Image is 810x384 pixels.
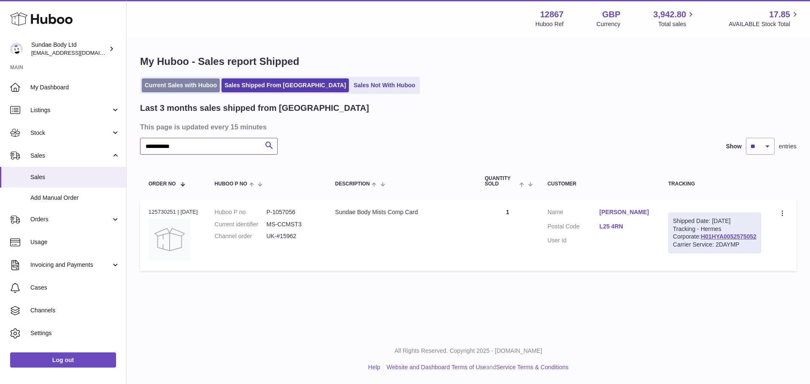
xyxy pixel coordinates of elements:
h2: Last 3 months sales shipped from [GEOGRAPHIC_DATA] [140,102,369,114]
h3: This page is updated every 15 minutes [140,122,794,132]
dd: MS-CCMST3 [266,220,318,228]
a: Sales Not With Huboo [351,78,418,92]
a: L25 4RN [599,223,651,231]
span: Sales [30,152,111,160]
dt: Current identifier [215,220,267,228]
span: Settings [30,329,120,337]
span: Channels [30,306,120,314]
span: Cases [30,284,120,292]
div: Tracking - Hermes Corporate: [668,212,761,254]
dt: Channel order [215,232,267,240]
a: 17.85 AVAILABLE Stock Total [729,9,800,28]
a: 3,942.80 Total sales [653,9,696,28]
span: Quantity Sold [485,176,517,187]
strong: 12867 [540,9,564,20]
span: 17.85 [769,9,790,20]
div: Sundae Body Ltd [31,41,107,57]
span: Stock [30,129,111,137]
span: Description [335,181,370,187]
span: [EMAIL_ADDRESS][DOMAIN_NAME] [31,49,124,56]
div: 125730251 | [DATE] [148,208,198,216]
img: internalAdmin-12867@internal.huboo.com [10,43,23,55]
span: AVAILABLE Stock Total [729,20,800,28]
img: no-photo.jpg [148,218,191,260]
a: Sales Shipped From [GEOGRAPHIC_DATA] [221,78,349,92]
span: Total sales [658,20,696,28]
a: Log out [10,352,116,368]
span: Invoicing and Payments [30,261,111,269]
span: Orders [30,215,111,223]
span: Sales [30,173,120,181]
span: Add Manual Order [30,194,120,202]
div: Sundae Body Mists Comp Card [335,208,468,216]
dd: UK-#15962 [266,232,318,240]
dd: P-1057056 [266,208,318,216]
a: Website and Dashboard Terms of Use [386,364,486,371]
div: Shipped Date: [DATE] [673,217,756,225]
div: Customer [548,181,651,187]
li: and [383,363,568,371]
a: H01HYA0052575052 [701,233,756,240]
p: All Rights Reserved. Copyright 2025 - [DOMAIN_NAME] [133,347,803,355]
span: My Dashboard [30,83,120,91]
strong: GBP [602,9,620,20]
td: 1 [476,200,539,271]
a: Service Terms & Conditions [496,364,569,371]
dt: Postal Code [548,223,599,233]
span: Order No [148,181,176,187]
div: Carrier Service: 2DAYMP [673,241,756,249]
a: Help [368,364,381,371]
div: Currency [597,20,621,28]
dt: Huboo P no [215,208,267,216]
span: 3,942.80 [653,9,686,20]
dt: Name [548,208,599,218]
span: Huboo P no [215,181,247,187]
div: Huboo Ref [535,20,564,28]
a: [PERSON_NAME] [599,208,651,216]
span: entries [779,142,796,150]
dt: User Id [548,236,599,244]
div: Tracking [668,181,761,187]
label: Show [726,142,742,150]
span: Listings [30,106,111,114]
span: Usage [30,238,120,246]
h1: My Huboo - Sales report Shipped [140,55,796,68]
a: Current Sales with Huboo [142,78,220,92]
